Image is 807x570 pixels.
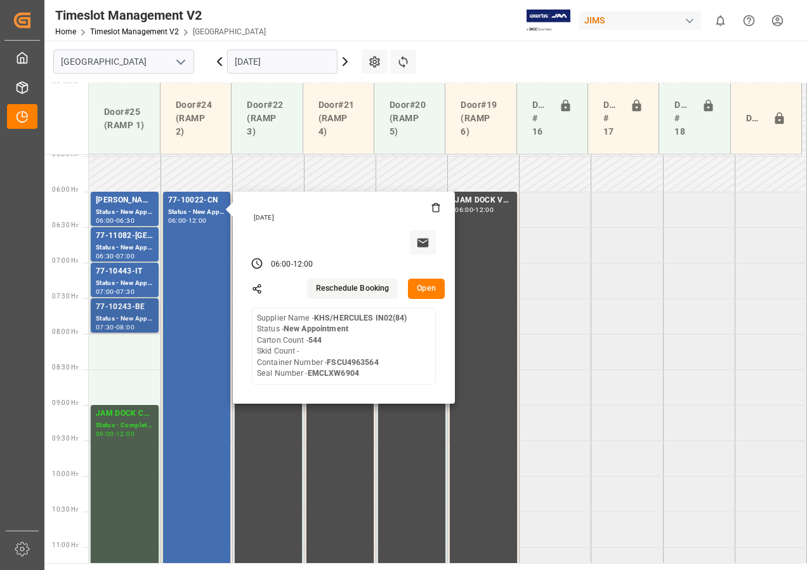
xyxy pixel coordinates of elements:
[96,408,154,420] div: JAM DOCK CONTROL / MONTH END
[96,420,154,431] div: Status - Completed
[473,207,475,213] div: -
[52,470,78,477] span: 10:00 Hr
[96,242,154,253] div: Status - New Appointment
[308,369,359,378] b: EMCLXW6904
[52,186,78,193] span: 06:00 Hr
[55,6,266,25] div: Timeslot Management V2
[741,107,768,131] div: Door#23
[114,253,116,259] div: -
[257,313,407,380] div: Supplier Name - Status - Carton Count - Skid Count - Container Number - Seal Number -
[168,194,225,207] div: 77-10022-CN
[96,265,154,278] div: 77-10443-IT
[249,213,441,222] div: [DATE]
[669,93,696,143] div: Doors # 18
[456,93,506,143] div: Door#19 (RAMP 6)
[735,6,763,35] button: Help Center
[96,230,154,242] div: 77-11082-[GEOGRAPHIC_DATA]
[116,431,134,437] div: 12:00
[114,324,116,330] div: -
[96,431,114,437] div: 09:00
[313,93,364,143] div: Door#21 (RAMP 4)
[227,50,338,74] input: DD-MM-YYYY
[90,27,179,36] a: Timeslot Management V2
[99,100,150,137] div: Door#25 (RAMP 1)
[475,207,494,213] div: 12:00
[307,279,398,299] button: Reschedule Booking
[96,301,154,314] div: 77-10243-BE
[96,289,114,295] div: 07:00
[384,93,435,143] div: Door#20 (RAMP 5)
[114,431,116,437] div: -
[455,194,512,207] div: JAM DOCK VOLUME CONTROL
[52,222,78,229] span: 06:30 Hr
[116,253,134,259] div: 07:00
[408,279,445,299] button: Open
[598,93,625,143] div: Doors # 17
[52,293,78,300] span: 07:30 Hr
[188,218,207,223] div: 12:00
[52,435,78,442] span: 09:30 Hr
[52,399,78,406] span: 09:00 Hr
[52,328,78,335] span: 08:00 Hr
[52,257,78,264] span: 07:00 Hr
[527,93,554,143] div: Doors # 16
[327,358,378,367] b: FSCU4963564
[96,207,154,218] div: Status - New Appointment
[706,6,735,35] button: show 0 new notifications
[168,218,187,223] div: 06:00
[52,541,78,548] span: 11:00 Hr
[168,207,225,218] div: Status - New Appointment
[308,336,322,345] b: 544
[52,506,78,513] span: 10:30 Hr
[293,259,313,270] div: 12:00
[96,253,114,259] div: 06:30
[579,11,701,30] div: JIMS
[96,278,154,289] div: Status - New Appointment
[53,50,194,74] input: Type to search/select
[116,324,134,330] div: 08:00
[527,10,570,32] img: Exertis%20JAM%20-%20Email%20Logo.jpg_1722504956.jpg
[271,259,291,270] div: 06:00
[284,324,348,333] b: New Appointment
[114,289,116,295] div: -
[579,8,706,32] button: JIMS
[96,218,114,223] div: 06:00
[116,218,134,223] div: 06:30
[314,314,407,322] b: KHS/HERCULES IN02(84)
[455,207,473,213] div: 06:00
[96,324,114,330] div: 07:30
[114,218,116,223] div: -
[242,93,292,143] div: Door#22 (RAMP 3)
[55,27,76,36] a: Home
[116,289,134,295] div: 07:30
[171,52,190,72] button: open menu
[171,93,221,143] div: Door#24 (RAMP 2)
[52,364,78,371] span: 08:30 Hr
[291,259,293,270] div: -
[96,194,154,207] div: [PERSON_NAME]
[186,218,188,223] div: -
[96,314,154,324] div: Status - New Appointment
